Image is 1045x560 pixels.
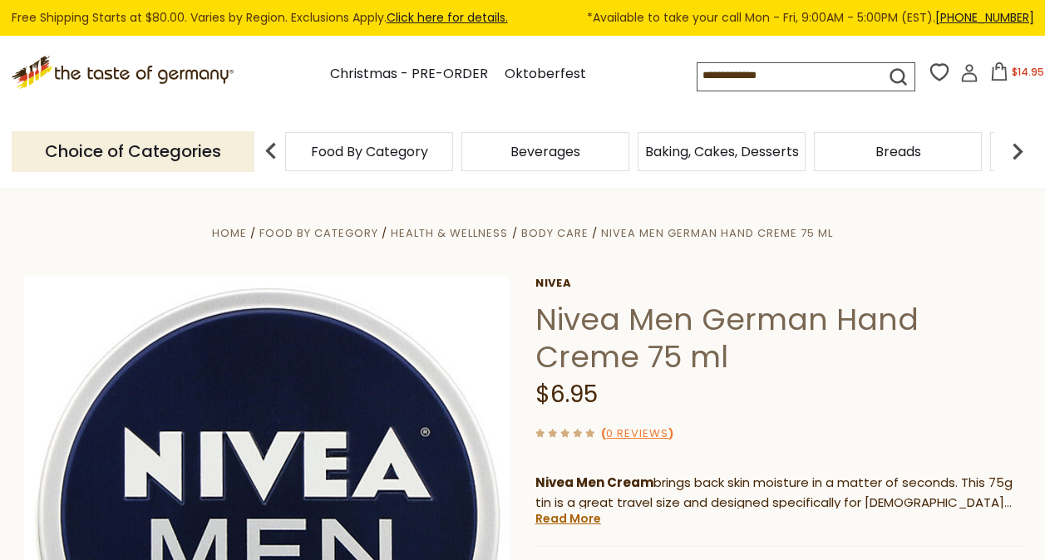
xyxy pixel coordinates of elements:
a: Body Care [521,225,589,241]
a: Click here for details. [387,9,508,26]
a: Breads [875,145,921,158]
span: *Available to take your call Mon - Fri, 9:00AM - 5:00PM (EST). [587,8,1034,27]
p: brings back skin moisture in a matter of seconds. This 75g tin is a great travel size and designe... [535,473,1022,514]
span: $6.95 [535,378,598,410]
a: 0 Reviews [606,425,668,443]
span: ( ) [601,425,673,441]
img: previous arrow [254,135,288,168]
a: Christmas - PRE-ORDER [330,63,488,86]
a: Oktoberfest [505,63,586,86]
a: Home [212,225,247,241]
img: next arrow [1001,135,1034,168]
a: Health & Wellness [391,225,508,241]
span: $14.95 [1012,65,1044,79]
a: Read More [535,510,601,527]
a: Food By Category [259,225,378,241]
a: Baking, Cakes, Desserts [645,145,799,158]
a: [PHONE_NUMBER] [935,9,1034,26]
a: Nivea Men German Hand Creme 75 ml [601,225,833,241]
a: Nivea [535,277,1022,290]
h1: Nivea Men German Hand Creme 75 ml [535,301,1022,376]
p: Choice of Categories [12,131,254,172]
a: Food By Category [311,145,428,158]
strong: Nivea Men Cream [535,474,653,491]
a: Beverages [510,145,580,158]
div: Free Shipping Starts at $80.00. Varies by Region. Exclusions Apply. [12,8,1034,27]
